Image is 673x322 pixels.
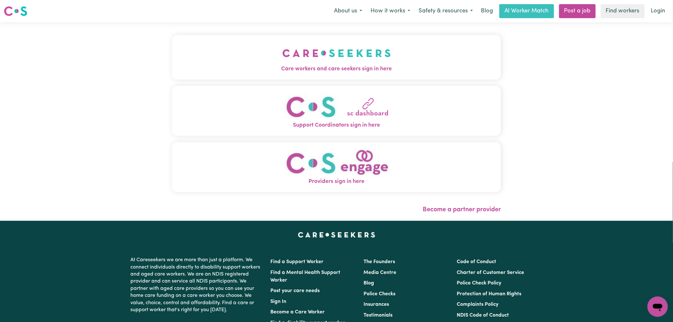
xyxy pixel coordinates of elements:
[330,4,366,18] button: About us
[4,5,27,17] img: Careseekers logo
[366,4,414,18] button: How it works
[457,270,524,275] a: Charter of Customer Service
[364,259,395,264] a: The Founders
[364,313,392,318] a: Testimonials
[270,299,286,304] a: Sign In
[364,281,374,286] a: Blog
[172,178,501,186] span: Providers sign in here
[172,86,501,136] button: Support Coordinators sign in here
[298,232,375,237] a: Careseekers home page
[559,4,596,18] a: Post a job
[648,297,668,317] iframe: Button to launch messaging window
[457,259,496,264] a: Code of Conduct
[364,291,395,297] a: Police Checks
[270,288,320,293] a: Post your care needs
[172,35,501,80] button: Care workers and care seekers sign in here
[270,259,323,264] a: Find a Support Worker
[423,206,501,213] a: Become a partner provider
[477,4,497,18] a: Blog
[457,281,502,286] a: Police Check Policy
[172,65,501,73] span: Care workers and care seekers sign in here
[270,270,340,283] a: Find a Mental Health Support Worker
[457,302,499,307] a: Complaints Policy
[457,313,509,318] a: NDIS Code of Conduct
[601,4,645,18] a: Find workers
[414,4,477,18] button: Safety & resources
[364,270,396,275] a: Media Centre
[499,4,554,18] a: AI Worker Match
[4,4,27,18] a: Careseekers logo
[172,121,501,129] span: Support Coordinators sign in here
[172,142,501,192] button: Providers sign in here
[130,254,263,316] p: At Careseekers we are more than just a platform. We connect individuals directly to disability su...
[457,291,522,297] a: Protection of Human Rights
[364,302,389,307] a: Insurances
[270,310,325,315] a: Become a Care Worker
[647,4,669,18] a: Login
